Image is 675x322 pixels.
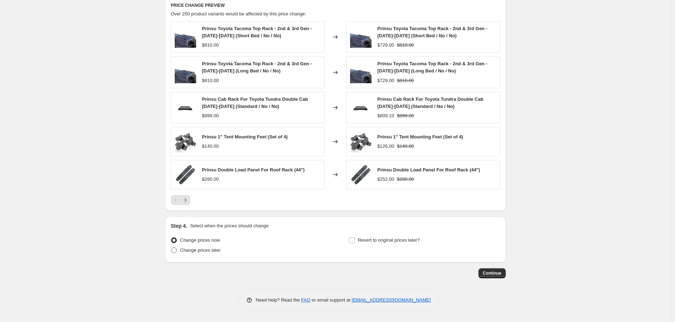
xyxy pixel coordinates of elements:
[202,61,312,74] span: Prinsu Toyota Tacoma Top Rack - 2nd & 3rd Gen - [DATE]-[DATE] (Long Bed / No / No)
[171,222,187,229] h2: Step 4.
[350,97,372,118] img: prinsu_toyota_tundra_double_cab_rack_2007-2018_80x.png
[352,297,431,303] a: [EMAIL_ADDRESS][DOMAIN_NAME]
[202,77,219,84] div: $810.00
[311,297,352,303] span: or email support at
[397,112,414,119] strike: $899.00
[175,97,196,118] img: prinsu_toyota_tundra_double_cab_rack_2007-2018_80x.png
[180,195,190,205] button: Next
[377,96,483,109] span: Prinsu Cab Rack For Toyota Tundra Double Cab [DATE]-[DATE] (Standard / No / No)
[350,26,372,48] img: Prinsu-Toyota-Tacoma-Top-Rack---2nd-_-3rd-Gen---2005-2022_80x.jpg
[478,268,506,278] button: Continue
[397,42,414,49] strike: $810.00
[377,176,394,183] div: $252.00
[202,26,312,38] span: Prinsu Toyota Tacoma Top Rack - 2nd & 3rd Gen - [DATE]-[DATE] (Short Bed / No / No)
[397,77,414,84] strike: $810.00
[171,11,306,16] span: Over 250 product variants would be affected by this price change:
[202,167,305,172] span: Prinsu Double Load Panel For Roof Rack (44")
[175,62,196,83] img: Prinsu-Toyota-Tacoma-Top-Rack---2nd-_-3rd-Gen---2005-2022_80x.jpg
[175,164,196,185] img: prinsu-load-panel_4c2a23f1-2408-4d3e-9abb-821956f0653e_80x.jpg
[377,42,394,49] div: $729.00
[377,61,487,74] span: Prinsu Toyota Tacoma Top Rack - 2nd & 3rd Gen - [DATE]-[DATE] (Long Bed / No / No)
[202,143,219,150] div: $140.00
[175,131,196,152] img: 1inchMountingFeetCloseup_80x.jpg
[377,134,463,139] span: Prinsu 1" Tent Mounting Feet (Set of 4)
[190,222,269,229] p: Select when the prices should change
[377,167,480,172] span: Prinsu Double Load Panel For Roof Rack (44")
[175,26,196,48] img: Prinsu-Toyota-Tacoma-Top-Rack---2nd-_-3rd-Gen---2005-2022_80x.jpg
[377,112,394,119] div: $809.10
[350,62,372,83] img: Prinsu-Toyota-Tacoma-Top-Rack---2nd-_-3rd-Gen---2005-2022_80x.jpg
[202,42,219,49] div: $810.00
[377,77,394,84] div: $729.00
[202,176,219,183] div: $280.00
[358,237,420,243] span: Revert to original prices later?
[301,297,311,303] a: FAQ
[180,247,221,253] span: Change prices later
[397,176,414,183] strike: $280.00
[377,26,487,38] span: Prinsu Toyota Tacoma Top Rack - 2nd & 3rd Gen - [DATE]-[DATE] (Short Bed / No / No)
[180,237,220,243] span: Change prices now
[483,270,501,276] span: Continue
[350,164,372,185] img: prinsu-load-panel_4c2a23f1-2408-4d3e-9abb-821956f0653e_80x.jpg
[397,143,414,150] strike: $140.00
[171,195,190,205] nav: Pagination
[256,297,301,303] span: Need help? Read the
[377,143,394,150] div: $126.00
[202,134,288,139] span: Prinsu 1" Tent Mounting Feet (Set of 4)
[202,112,219,119] div: $899.00
[350,131,372,152] img: 1inchMountingFeetCloseup_80x.jpg
[202,96,308,109] span: Prinsu Cab Rack For Toyota Tundra Double Cab [DATE]-[DATE] (Standard / No / No)
[171,3,500,8] h6: PRICE CHANGE PREVIEW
